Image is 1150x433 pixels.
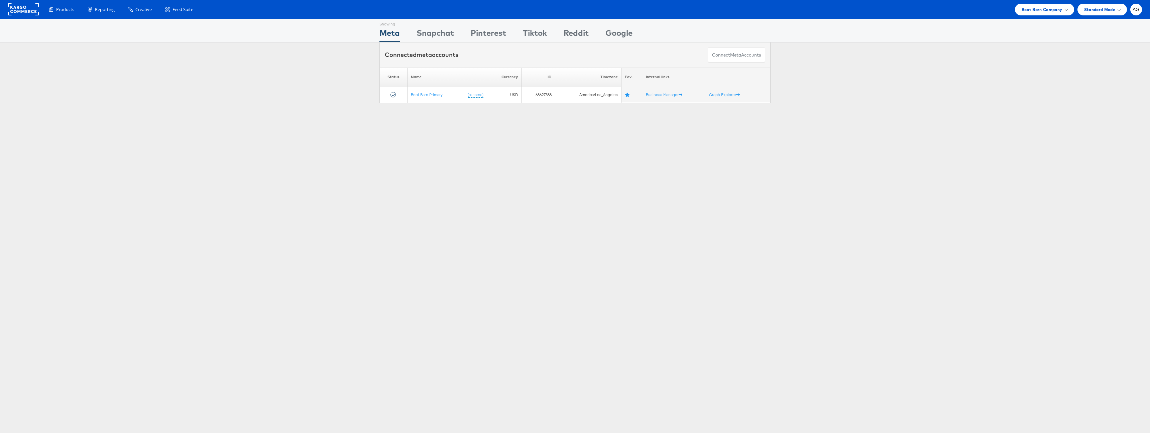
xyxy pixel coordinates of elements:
div: Showing [379,19,400,27]
a: Boot Barn Primary [411,92,443,97]
a: Business Manager [646,92,682,97]
th: Timezone [555,68,621,87]
span: Reporting [95,6,115,13]
span: Boot Barn Company [1022,6,1062,13]
a: Graph Explorer [709,92,740,97]
div: Pinterest [471,27,506,42]
div: Connected accounts [385,51,458,59]
th: Currency [487,68,521,87]
span: Creative [135,6,152,13]
span: meta [730,52,741,58]
th: Name [408,68,487,87]
div: Tiktok [523,27,547,42]
span: AG [1133,7,1140,12]
span: Feed Suite [172,6,193,13]
td: USD [487,87,521,103]
span: Standard Mode [1084,6,1115,13]
a: (rename) [468,92,483,97]
button: ConnectmetaAccounts [708,48,765,63]
div: Meta [379,27,400,42]
td: America/Los_Angeles [555,87,621,103]
span: Products [56,6,74,13]
div: Google [605,27,632,42]
th: Status [380,68,408,87]
td: 68627388 [521,87,555,103]
th: ID [521,68,555,87]
div: Reddit [564,27,589,42]
div: Snapchat [417,27,454,42]
span: meta [417,51,432,59]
